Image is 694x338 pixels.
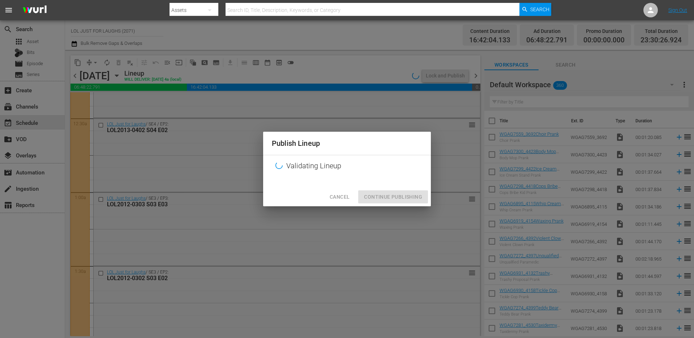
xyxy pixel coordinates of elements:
[263,155,431,177] div: Validating Lineup
[668,7,687,13] a: Sign Out
[4,6,13,14] span: menu
[272,138,422,149] h2: Publish Lineup
[17,2,52,19] img: ans4CAIJ8jUAAAAAAAAAAAAAAAAAAAAAAAAgQb4GAAAAAAAAAAAAAAAAAAAAAAAAJMjXAAAAAAAAAAAAAAAAAAAAAAAAgAT5G...
[530,3,549,16] span: Search
[324,190,355,204] button: Cancel
[330,193,350,202] span: Cancel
